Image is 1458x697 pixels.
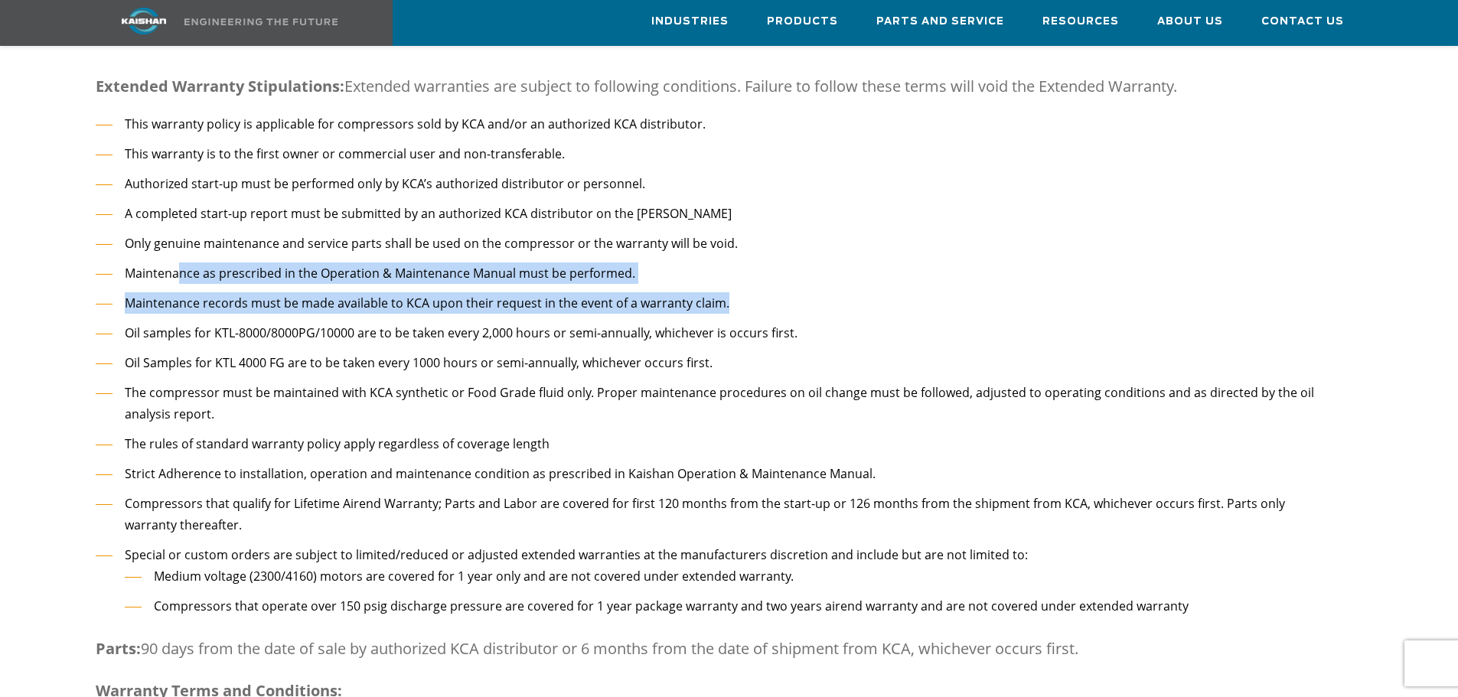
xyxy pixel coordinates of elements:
img: kaishan logo [86,8,201,34]
span: About Us [1157,13,1223,31]
li: Medium voltage (2300/4160) motors are covered for 1 year only and are not covered under extended ... [125,565,1336,588]
span: Parts and Service [876,13,1004,31]
li: Maintenance as prescribed in the Operation & Maintenance Manual must be performed. [96,262,1336,285]
li: A completed start-up report must be submitted by an authorized KCA distributor on the [PERSON_NAME] [96,203,1336,225]
li: This warranty is to the first owner or commercial user and non-transferable. [96,143,1336,165]
span: Contact Us [1261,13,1344,31]
span: Extended Warranty Stipulations: [96,76,344,96]
a: Resources [1042,1,1119,42]
li: Compressors that qualify for Lifetime Airend Warranty; Parts and Labor are covered for first 120 ... [96,493,1336,536]
li: Authorized start-up must be performed only by KCA’s authorized distributor or personnel. [96,173,1336,195]
li: The rules of standard warranty policy apply regardless of coverage length [96,433,1336,455]
li: Oil Samples for KTL 4000 FG are to be taken every 1000 hours or semi-annually, whichever occurs f... [96,352,1336,374]
a: Parts and Service [876,1,1004,42]
li: Compressors that operate over 150 psig discharge pressure are covered for 1 year package warranty... [125,595,1336,617]
li: Maintenance records must be made available to KCA upon their request in the event of a warranty c... [96,292,1336,314]
span: Industries [651,13,729,31]
li: Oil samples for KTL-8000/8000PG/10000 are to be taken every 2,000 hours or semi-annually, whichev... [96,322,1336,344]
span: Resources [1042,13,1119,31]
li: The compressor must be maintained with KCA synthetic or Food Grade fluid only. Proper maintenance... [96,382,1336,425]
a: Contact Us [1261,1,1344,42]
li: Special or custom orders are subject to limited/reduced or adjusted extended warranties at the ma... [96,544,1336,626]
li: This warranty policy is applicable for compressors sold by KCA and/or an authorized KCA distributor. [96,113,1336,135]
a: Products [767,1,838,42]
li: Strict Adherence to installation, operation and maintenance condition as prescribed in Kaishan Op... [96,463,1336,485]
span: Products [767,13,838,31]
p: 90 days from the date of sale by authorized KCA distributor or 6 months from the date of shipment... [96,633,1336,664]
img: Engineering the future [184,18,338,25]
p: Extended warranties are subject to following conditions. Failure to follow these terms will void ... [96,71,1336,102]
a: About Us [1157,1,1223,42]
a: Industries [651,1,729,42]
li: Only genuine maintenance and service parts shall be used on the compressor or the warranty will b... [96,233,1336,255]
span: Parts: [96,638,141,659]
